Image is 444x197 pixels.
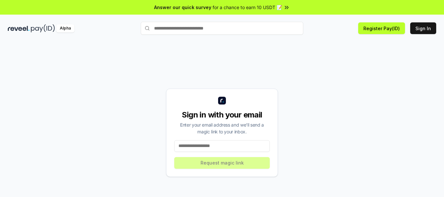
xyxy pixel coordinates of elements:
div: Enter your email address and we’ll send a magic link to your inbox. [174,121,270,135]
img: logo_small [218,97,226,105]
button: Register Pay(ID) [358,22,405,34]
img: pay_id [31,24,55,32]
span: for a chance to earn 10 USDT 📝 [213,4,282,11]
span: Answer our quick survey [154,4,211,11]
img: reveel_dark [8,24,30,32]
div: Sign in with your email [174,110,270,120]
div: Alpha [56,24,74,32]
button: Sign In [410,22,436,34]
